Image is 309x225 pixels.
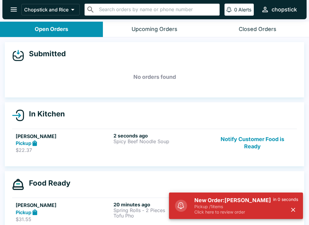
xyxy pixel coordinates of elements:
[272,6,297,13] div: chopstick
[21,4,80,15] button: Chopstick and Rice
[259,3,299,16] button: chopstick
[273,197,298,202] p: in 0 seconds
[16,216,111,222] p: $31.55
[97,5,217,14] input: Search orders by name or phone number
[113,213,209,218] p: Tofu Pho
[6,2,21,17] button: open drawer
[16,209,31,215] strong: Pickup
[16,140,31,146] strong: Pickup
[16,202,111,209] h5: [PERSON_NAME]
[113,139,209,144] p: Spicy Beef Noodle Soup
[12,129,297,157] a: [PERSON_NAME]Pickup$22.372 seconds agoSpicy Beef Noodle SoupNotify Customer Food is Ready
[113,202,209,208] h6: 20 minutes ago
[24,179,70,188] h4: Food Ready
[24,109,65,119] h4: In Kitchen
[24,49,66,58] h4: Submitted
[238,7,251,13] p: Alerts
[239,26,276,33] div: Closed Orders
[132,26,177,33] div: Upcoming Orders
[16,147,111,153] p: $22.37
[113,133,209,139] h6: 2 seconds ago
[35,26,68,33] div: Open Orders
[194,209,273,215] p: Click here to review order
[12,66,297,88] h5: No orders found
[16,133,111,140] h5: [PERSON_NAME]
[113,208,209,213] p: Spring Rolls - 2 Pieces
[212,133,293,153] button: Notify Customer Food is Ready
[194,197,273,204] h5: New Order: [PERSON_NAME]
[194,204,273,209] p: Pickup / 1 items
[234,7,237,13] p: 0
[24,7,68,13] p: Chopstick and Rice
